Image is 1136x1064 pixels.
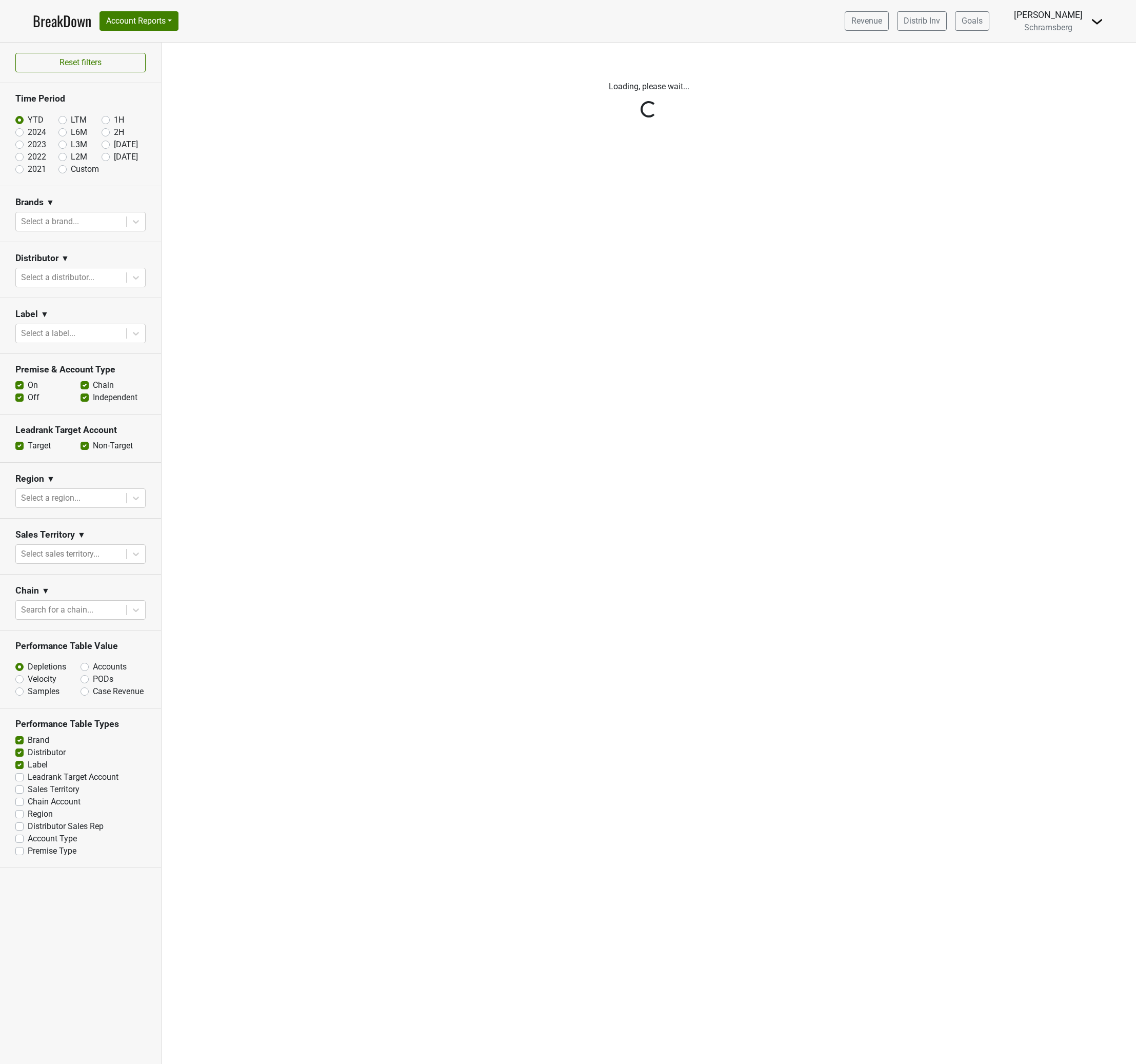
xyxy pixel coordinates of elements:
div: [PERSON_NAME] [1014,8,1083,22]
p: Loading, please wait... [364,81,933,93]
a: Revenue [845,11,889,31]
img: Dropdown Menu [1091,15,1103,28]
a: Distrib Inv [897,11,947,31]
button: Account Reports [99,11,178,31]
a: BreakDown [33,10,91,32]
a: Goals [955,11,989,31]
span: Schramsberg [1024,23,1072,32]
